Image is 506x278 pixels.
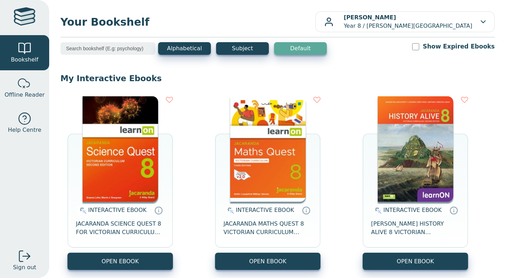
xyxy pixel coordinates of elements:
[158,42,211,55] button: Alphabetical
[67,253,173,270] button: OPEN EBOOK
[8,126,41,134] span: Help Centre
[344,14,396,21] b: [PERSON_NAME]
[383,207,442,213] span: INTERACTIVE EBOOK
[302,206,310,214] a: Interactive eBooks are accessed online via the publisher’s portal. They contain interactive resou...
[371,220,460,237] span: [PERSON_NAME] HISTORY ALIVE 8 VICTORIAN CURRICULUM LEARNON EBOOK 2E
[236,207,294,213] span: INTERACTIVE EBOOK
[11,56,38,64] span: Bookshelf
[154,206,163,214] a: Interactive eBooks are accessed online via the publisher’s portal. They contain interactive resou...
[60,42,155,55] input: Search bookshelf (E.g: psychology)
[60,73,495,84] p: My Interactive Ebooks
[76,220,164,237] span: JACARANDA SCIENCE QUEST 8 FOR VICTORIAN CURRICULUM LEARNON 2E EBOOK
[363,253,468,270] button: OPEN EBOOK
[373,206,382,215] img: interactive.svg
[60,14,315,30] span: Your Bookshelf
[223,220,312,237] span: JACARANDA MATHS QUEST 8 VICTORIAN CURRICULUM LEARNON EBOOK 3E
[88,207,147,213] span: INTERACTIVE EBOOK
[78,206,86,215] img: interactive.svg
[230,96,306,202] img: c004558a-e884-43ec-b87a-da9408141e80.jpg
[449,206,458,214] a: Interactive eBooks are accessed online via the publisher’s portal. They contain interactive resou...
[225,206,234,215] img: interactive.svg
[5,91,45,99] span: Offline Reader
[13,263,36,272] span: Sign out
[423,42,495,51] label: Show Expired Ebooks
[274,42,327,55] button: Default
[216,42,269,55] button: Subject
[378,96,453,202] img: a03a72db-7f91-e911-a97e-0272d098c78b.jpg
[344,13,472,30] p: Year 8 / [PERSON_NAME][GEOGRAPHIC_DATA]
[83,96,158,202] img: fffb2005-5288-ea11-a992-0272d098c78b.png
[215,253,320,270] button: OPEN EBOOK
[315,11,495,32] button: [PERSON_NAME]Year 8 / [PERSON_NAME][GEOGRAPHIC_DATA]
